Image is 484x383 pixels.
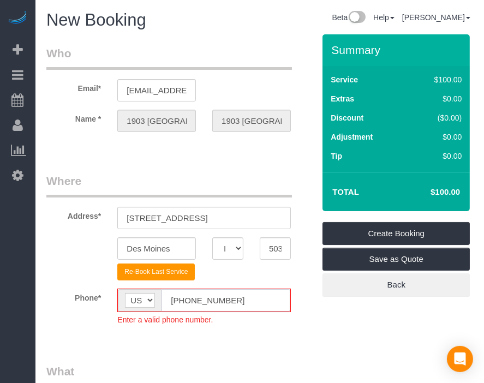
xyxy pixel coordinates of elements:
[411,74,462,85] div: $100.00
[331,112,363,123] label: Discount
[411,151,462,161] div: $0.00
[38,110,109,124] label: Name *
[117,237,196,260] input: City*
[117,110,196,132] input: First Name*
[117,264,195,280] button: Re-Book Last Service
[332,13,366,22] a: Beta
[331,74,358,85] label: Service
[332,187,359,196] strong: Total
[348,11,366,25] img: New interface
[402,13,470,22] a: [PERSON_NAME]
[212,110,291,132] input: Last Name*
[373,13,395,22] a: Help
[322,222,470,245] a: Create Booking
[46,173,292,198] legend: Where
[38,289,109,303] label: Phone*
[46,10,146,29] span: New Booking
[260,237,291,260] input: Zip Code*
[7,11,28,26] img: Automaid Logo
[331,93,354,104] label: Extras
[331,151,342,161] label: Tip
[46,45,292,70] legend: Who
[38,79,109,94] label: Email*
[398,188,460,197] h4: $100.00
[117,79,196,101] input: Email*
[117,312,291,325] div: Enter a valid phone number.
[322,273,470,296] a: Back
[411,93,462,104] div: $0.00
[322,248,470,271] a: Save as Quote
[38,207,109,222] label: Address*
[411,112,462,123] div: ($0.00)
[331,131,373,142] label: Adjustment
[411,131,462,142] div: $0.00
[331,44,464,56] h3: Summary
[162,289,290,312] input: Phone*
[447,346,473,372] div: Open Intercom Messenger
